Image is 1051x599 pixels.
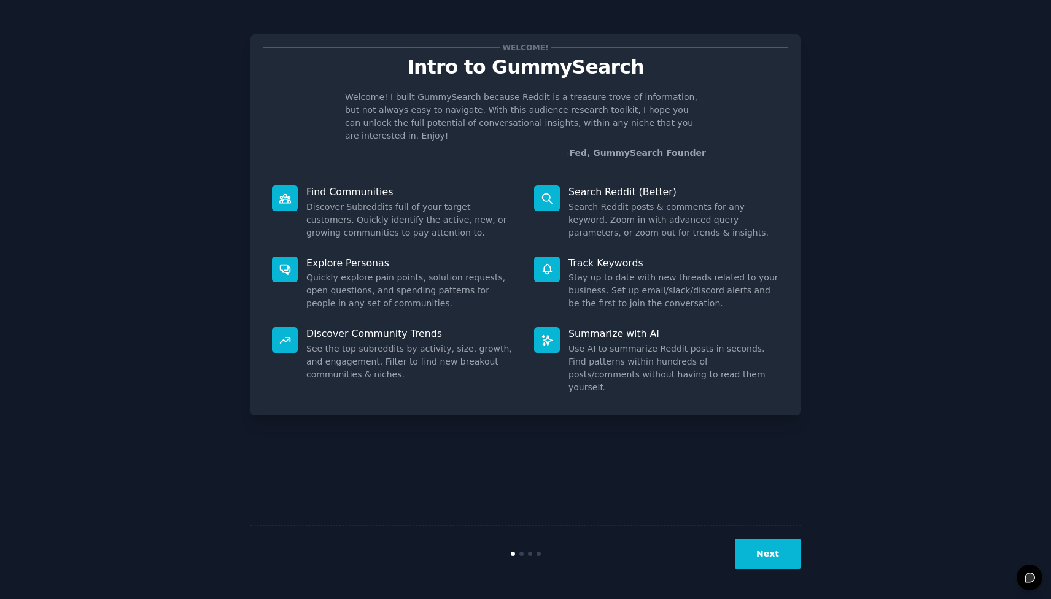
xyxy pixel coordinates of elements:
[345,91,706,142] p: Welcome! I built GummySearch because Reddit is a treasure trove of information, but not always ea...
[306,327,517,340] p: Discover Community Trends
[568,257,779,269] p: Track Keywords
[568,342,779,394] dd: Use AI to summarize Reddit posts in seconds. Find patterns within hundreds of posts/comments with...
[500,41,551,54] span: Welcome!
[569,148,706,158] a: Fed, GummySearch Founder
[568,327,779,340] p: Summarize with AI
[306,185,517,198] p: Find Communities
[306,201,517,239] dd: Discover Subreddits full of your target customers. Quickly identify the active, new, or growing c...
[568,201,779,239] dd: Search Reddit posts & comments for any keyword. Zoom in with advanced query parameters, or zoom o...
[306,271,517,310] dd: Quickly explore pain points, solution requests, open questions, and spending patterns for people ...
[306,342,517,381] dd: See the top subreddits by activity, size, growth, and engagement. Filter to find new breakout com...
[306,257,517,269] p: Explore Personas
[568,271,779,310] dd: Stay up to date with new threads related to your business. Set up email/slack/discord alerts and ...
[263,56,788,78] p: Intro to GummySearch
[735,539,801,569] button: Next
[566,147,706,160] div: -
[568,185,779,198] p: Search Reddit (Better)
